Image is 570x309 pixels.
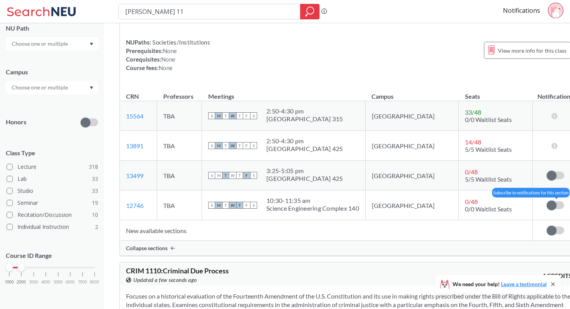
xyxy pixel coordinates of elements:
span: T [222,142,229,149]
span: F [243,142,250,149]
span: S [208,112,215,119]
span: Class Type [6,149,98,157]
span: 33 / 48 [465,108,481,116]
a: 13891 [126,142,143,149]
td: [GEOGRAPHIC_DATA] [365,161,459,191]
span: M [215,112,222,119]
span: 33 [92,187,98,195]
span: We need your help! [453,282,547,287]
span: S [250,142,257,149]
div: [GEOGRAPHIC_DATA] 425 [266,145,343,153]
div: Dropdown arrow [6,37,98,50]
span: None [163,47,177,54]
div: 10:30 - 11:35 am [266,197,359,204]
span: 33 [92,175,98,183]
span: S [250,172,257,179]
span: M [215,142,222,149]
span: 14 / 48 [465,138,481,146]
span: S [208,142,215,149]
a: 12746 [126,202,143,209]
div: NU Path [6,24,98,33]
div: [GEOGRAPHIC_DATA] 425 [266,175,343,182]
th: Meetings [202,84,366,101]
a: Leave a testimonial [501,281,547,287]
label: Lab [7,174,98,184]
span: 0/0 Waitlist Seats [465,205,512,213]
a: Notifications [503,6,540,15]
div: Campus [6,68,98,76]
span: F [243,202,250,209]
span: W [229,202,236,209]
span: 7000 [78,280,87,284]
span: W [229,172,236,179]
span: 0 / 48 [465,198,478,205]
span: M [215,172,222,179]
div: NUPaths: Prerequisites: Corequisites: Course fees: [126,38,210,72]
a: 13499 [126,172,143,179]
div: 2:50 - 4:30 pm [266,107,343,115]
span: 0/0 Waitlist Seats [465,116,512,123]
span: 318 [89,163,98,171]
span: T [236,202,243,209]
td: [GEOGRAPHIC_DATA] [365,191,459,220]
span: None [159,64,173,71]
span: S [208,202,215,209]
span: W [229,112,236,119]
input: Choose one or multiple [8,39,73,48]
span: Collapse sections [126,245,168,252]
span: T [222,202,229,209]
span: F [243,172,250,179]
span: S [208,172,215,179]
span: T [222,112,229,119]
span: 5/5 Waitlist Seats [465,146,512,153]
th: Campus [365,84,459,101]
span: W [229,142,236,149]
span: 1000 [5,280,14,284]
td: TBA [157,161,202,191]
th: Professors [157,84,202,101]
span: M [215,202,222,209]
span: T [236,112,243,119]
td: [GEOGRAPHIC_DATA] [365,101,459,131]
label: Studio [7,186,98,196]
a: 15564 [126,112,143,120]
td: TBA [157,191,202,220]
span: Updated a few seconds ago [133,276,197,284]
p: Course ID Range [6,251,98,260]
td: TBA [157,131,202,161]
div: Science Engineering Complex 140 [266,204,359,212]
svg: magnifying glass [305,6,314,17]
span: 3000 [29,280,38,284]
span: 0 / 48 [465,168,478,175]
span: T [222,172,229,179]
span: S [250,202,257,209]
td: [GEOGRAPHIC_DATA] [365,131,459,161]
div: CRN [126,92,139,101]
label: Seminar [7,198,98,208]
span: 2000 [17,280,26,284]
span: T [236,142,243,149]
span: None [161,56,175,63]
th: Seats [459,84,532,101]
input: Choose one or multiple [8,83,73,92]
input: Class, professor, course number, "phrase" [124,5,295,18]
div: 3:25 - 5:05 pm [266,167,343,175]
p: Honors [6,118,26,127]
span: 6000 [66,280,75,284]
div: 2:50 - 4:30 pm [266,137,343,145]
span: 19 [92,199,98,207]
span: CRIM 1110 : Criminal Due Process [126,266,229,275]
span: View more info for this class [498,46,567,55]
div: magnifying glass [300,4,320,19]
svg: Dropdown arrow [90,86,93,89]
span: 4000 [41,280,50,284]
span: T [236,172,243,179]
span: Societies/Institutions [151,39,210,46]
span: 10 [92,211,98,219]
div: [GEOGRAPHIC_DATA] 315 [266,115,343,123]
span: F [243,112,250,119]
label: Lecture [7,162,98,172]
span: 8000 [90,280,99,284]
span: S [250,112,257,119]
svg: Dropdown arrow [90,43,93,46]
